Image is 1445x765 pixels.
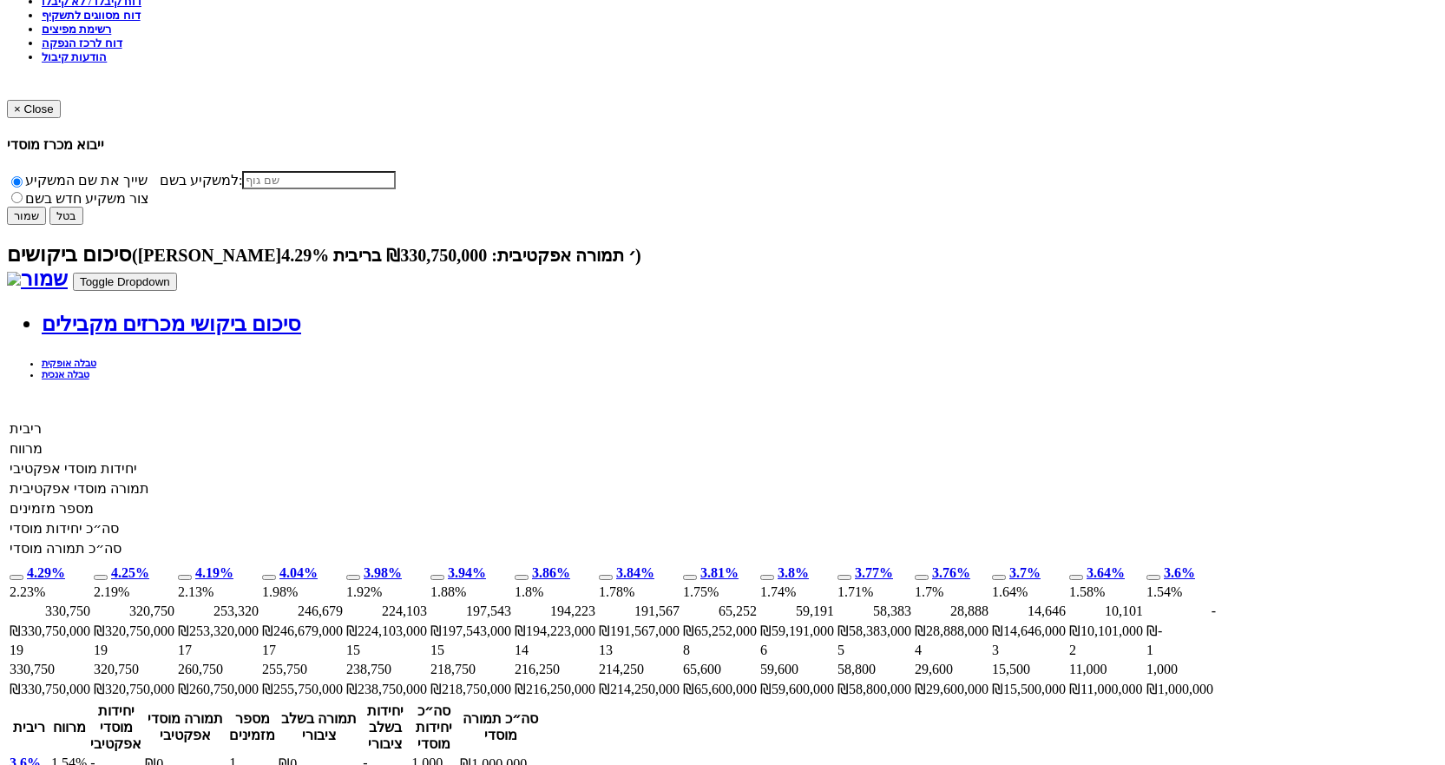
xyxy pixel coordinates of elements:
[261,661,344,678] td: סה״כ יחידות
[1146,603,1217,620] td: יחידות אפקטיבי
[1087,565,1125,580] a: 3.64%
[42,9,141,22] a: דוח מסווגים לתשקיף
[1009,565,1041,580] a: 3.7%
[430,603,512,620] td: יחידות אפקטיבי
[144,702,227,753] th: תמורה מוסדי אפקטיבי : activate to sort column ascending
[914,680,989,698] td: סה״כ תמורה
[9,642,91,659] td: מספר מזמינים
[9,519,150,537] td: סה״כ יחידות מוסדי
[177,680,259,698] td: סה״כ תמורה
[759,680,835,698] td: סה״כ תמורה
[362,702,409,753] th: יחידות בשלב ציבורי : activate to sort column ascending
[991,661,1067,678] td: סה״כ יחידות
[598,622,680,640] td: תמורה אפקטיבית
[9,499,150,518] td: מספר מזמינים
[914,603,989,620] td: יחידות אפקטיבי
[1068,603,1144,620] td: יחידות אפקטיבי
[345,680,428,698] td: סה״כ תמורה
[242,171,396,189] input: שם גוף
[7,242,1438,336] h2: סיכום ביקושים
[345,661,428,678] td: סה״כ יחידות
[9,661,91,678] td: סה״כ יחידות
[93,642,175,659] td: מספר מזמינים
[991,584,1067,601] td: מרווח
[177,584,259,601] td: מרווח
[991,603,1067,620] td: יחידות אפקטיבי
[177,622,259,640] td: תמורה אפקטיבית
[682,603,758,620] td: יחידות אפקטיבי
[616,565,654,580] a: 3.84%
[195,565,233,580] a: 4.19%
[42,313,301,335] a: סיכום ביקושי מכרזים מקבילים
[9,459,150,478] td: יחידות מוסדי אפקטיבי
[261,642,344,659] td: מספר מזמינים
[93,661,175,678] td: סה״כ יחידות
[411,702,457,753] th: סה״כ יחידות מוסדי : activate to sort column ascending
[93,584,175,601] td: מרווח
[177,603,259,620] td: יחידות אפקטיבי
[598,603,680,620] td: יחידות אפקטיבי
[1068,622,1144,640] td: תמורה אפקטיבית
[1146,584,1217,601] td: מרווח
[177,661,259,678] td: סה״כ יחידות
[261,680,344,698] td: סה״כ תמורה
[459,702,542,753] th: סה״כ תמורה מוסדי : activate to sort column ascending
[759,642,835,659] td: מספר מזמינים
[278,702,360,753] th: תמורה בשלב ציבורי : activate to sort column ascending
[837,680,912,698] td: סה״כ תמורה
[132,246,641,265] small: ([PERSON_NAME]׳ תמורה אפקטיבית: ₪330,750,000 בריבית 4.29%)
[93,603,175,620] td: יחידות אפקטיבי
[598,584,680,601] td: מרווח
[261,603,344,620] td: יחידות אפקטיבי
[430,622,512,640] td: תמורה אפקטיבית
[364,565,402,580] a: 3.98%
[7,191,161,206] label: צור משקיע חדש בשם
[228,702,276,753] th: מספר מזמינים : activate to sort column ascending
[9,622,91,640] td: תמורה אפקטיבית
[991,680,1067,698] td: סה״כ תמורה
[991,622,1067,640] td: תמורה אפקטיבית
[24,102,54,115] span: Close
[42,369,89,379] a: טבלה אנכית
[914,661,989,678] td: סה״כ יחידות
[9,539,150,557] td: סה״כ תמורה מוסדי
[430,661,512,678] td: סה״כ יחידות
[682,622,758,640] td: תמורה אפקטיבית
[759,603,835,620] td: יחידות אפקטיבי
[80,275,170,288] span: Toggle Dropdown
[759,661,835,678] td: סה״כ יחידות
[837,584,912,601] td: מרווח
[514,680,596,698] td: סה״כ תמורה
[7,207,46,225] button: שמור
[93,622,175,640] td: תמורה אפקטיבית
[914,622,989,640] td: תמורה אפקטיבית
[49,207,83,225] button: בטל
[837,603,912,620] td: יחידות אפקטיבי
[9,603,91,620] td: יחידות אפקטיבי
[9,439,150,458] td: מרווח
[759,584,835,601] td: מרווח
[9,584,91,601] td: מרווח
[89,702,142,753] th: יחידות מוסדי אפקטיבי : activate to sort column ascending
[7,171,1438,189] label: שייך את שם המשקיע למשקיע בשם:
[50,702,88,753] th: מרווח: activate to sort column ascending
[514,661,596,678] td: סה״כ יחידות
[598,661,680,678] td: סה״כ יחידות
[27,565,65,580] a: 4.29%
[1146,661,1217,678] td: סה״כ יחידות
[345,622,428,640] td: תמורה אפקטיבית
[837,642,912,659] td: מספר מזמינים
[598,680,680,698] td: סה״כ תמורה
[532,565,570,580] a: 3.86%
[9,419,150,438] td: ריבית
[345,642,428,659] td: מספר מזמינים
[1146,680,1217,698] td: סה״כ תמורה
[42,358,96,368] a: טבלה אופקית
[42,50,107,63] a: הודעות קיבול
[430,584,512,601] td: מרווח
[7,267,68,290] a: שמור
[991,642,1067,659] td: מספר מזמינים
[914,584,989,601] td: מרווח
[837,661,912,678] td: סה״כ יחידות
[837,622,912,640] td: תמורה אפקטיבית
